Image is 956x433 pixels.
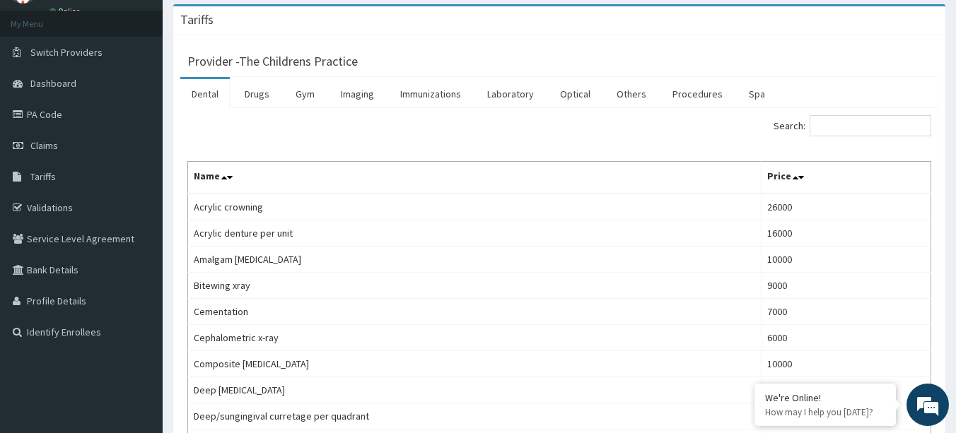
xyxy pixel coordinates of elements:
span: Dashboard [30,77,76,90]
p: How may I help you today? [765,406,885,418]
a: Laboratory [476,79,545,109]
th: Name [188,162,762,194]
a: Dental [180,79,230,109]
span: We're online! [82,128,195,271]
td: Deep [MEDICAL_DATA] [188,377,762,403]
img: d_794563401_company_1708531726252_794563401 [26,71,57,106]
h3: Tariffs [180,13,214,26]
a: Online [49,6,83,16]
span: Claims [30,139,58,152]
td: Cephalometric x-ray [188,325,762,351]
h3: Provider - The Childrens Practice [187,55,358,68]
div: Minimize live chat window [232,7,266,41]
td: 10000 [761,247,931,273]
input: Search: [810,115,931,136]
a: Optical [549,79,602,109]
td: Bitewing xray [188,273,762,299]
a: Immunizations [389,79,472,109]
a: Others [605,79,658,109]
a: Imaging [330,79,385,109]
label: Search: [774,115,931,136]
td: 24000 [761,377,931,403]
td: Cementation [188,299,762,325]
td: Acrylic crowning [188,194,762,220]
td: Acrylic denture per unit [188,220,762,247]
a: Drugs [233,79,281,109]
th: Price [761,162,931,194]
td: 10000 [761,351,931,377]
td: Amalgam [MEDICAL_DATA] [188,247,762,273]
a: Spa [738,79,776,109]
td: 16000 [761,220,931,247]
td: 9000 [761,273,931,299]
a: Procedures [661,79,734,109]
div: Chat with us now [74,79,238,97]
td: 6000 [761,325,931,351]
td: 7000 [761,299,931,325]
a: Gym [284,79,326,109]
div: We're Online! [765,391,885,404]
span: Tariffs [30,170,56,183]
td: Composite [MEDICAL_DATA] [188,351,762,377]
td: 26000 [761,194,931,220]
td: Deep/sungingival curretage per quadrant [188,403,762,429]
textarea: Type your message and hit 'Enter' [7,285,269,335]
span: Switch Providers [30,46,103,59]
